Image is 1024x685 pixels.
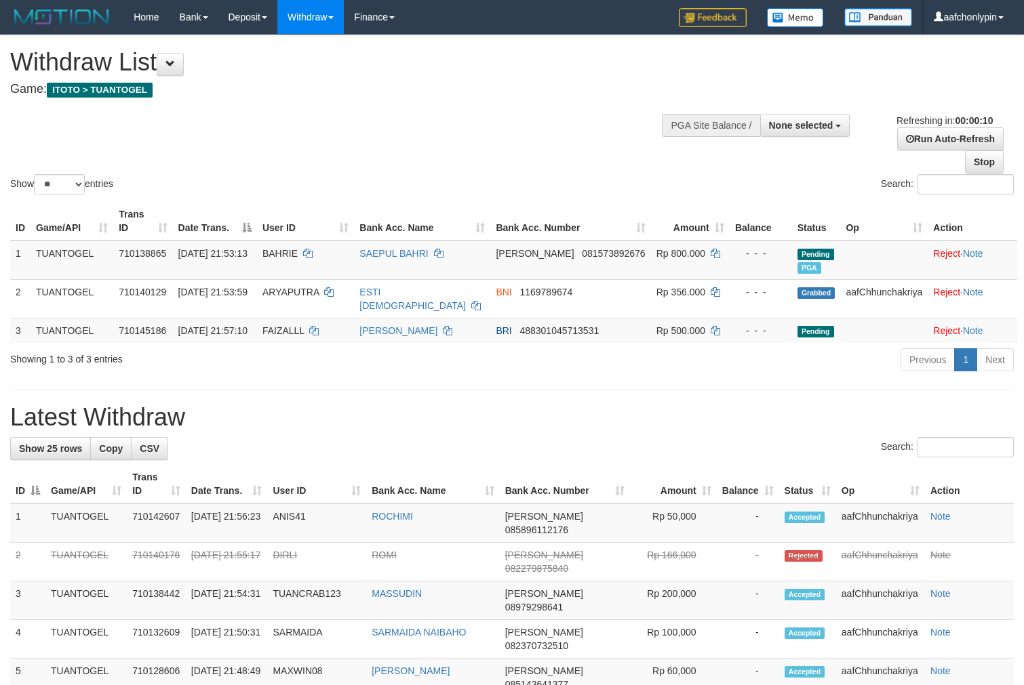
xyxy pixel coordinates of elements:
[930,549,951,560] a: Note
[10,620,45,659] td: 4
[186,543,268,581] td: [DATE] 21:55:17
[10,318,31,343] td: 3
[267,543,366,581] td: DIRLI
[963,287,983,297] a: Note
[760,114,850,137] button: None selected
[662,114,760,137] div: PGA Site Balance /
[119,325,166,336] span: 710145186
[505,511,583,522] span: [PERSON_NAME]
[19,443,82,454] span: Show 25 rows
[372,511,413,522] a: ROCHIMI
[630,465,717,503] th: Amount: activate to sort column ascending
[630,543,717,581] td: Rp 166,000
[840,279,928,318] td: aafChhunchakriya
[267,465,366,503] th: User ID: activate to sort column ascending
[785,589,825,600] span: Accepted
[928,241,1017,280] td: ·
[127,581,186,620] td: 710138442
[127,465,186,503] th: Trans ID: activate to sort column ascending
[977,348,1014,371] a: Next
[836,581,925,620] td: aafChhunchakriya
[881,174,1014,194] label: Search:
[630,581,717,620] td: Rp 200,000
[717,581,779,620] td: -
[119,248,166,259] span: 710138865
[496,325,511,336] span: BRI
[836,543,925,581] td: aafChhunchakriya
[10,7,113,27] img: MOTION_logo.png
[797,326,834,337] span: Pending
[119,287,166,297] span: 710140129
[897,127,1004,150] a: Run Auto-Refresh
[10,347,416,366] div: Showing 1 to 3 of 3 entries
[925,465,1014,503] th: Action
[901,348,955,371] a: Previous
[505,549,583,560] span: [PERSON_NAME]
[186,620,268,659] td: [DATE] 21:50:31
[656,248,705,259] span: Rp 800.000
[769,120,833,131] span: None selected
[257,202,354,241] th: User ID: activate to sort column ascending
[897,115,993,126] span: Refreshing in:
[933,325,960,336] a: Reject
[10,49,669,76] h1: Withdraw List
[47,83,153,98] span: ITOTO > TUANTOGEL
[930,511,951,522] a: Note
[767,8,824,27] img: Button%20Memo.svg
[31,241,113,280] td: TUANTOGEL
[928,202,1017,241] th: Action
[127,620,186,659] td: 710132609
[785,666,825,678] span: Accepted
[186,581,268,620] td: [DATE] 21:54:31
[717,503,779,543] td: -
[500,465,630,503] th: Bank Acc. Number: activate to sort column ascending
[785,627,825,639] span: Accepted
[582,248,645,259] span: Copy 081573892676 to clipboard
[963,248,983,259] a: Note
[505,524,568,535] span: Copy 085896112176 to clipboard
[178,287,248,297] span: [DATE] 21:53:59
[372,549,397,560] a: ROMI
[267,620,366,659] td: SARMAIDA
[10,581,45,620] td: 3
[963,325,983,336] a: Note
[933,248,960,259] a: Reject
[505,563,568,574] span: Copy 082279875840 to clipboard
[140,443,159,454] span: CSV
[186,503,268,543] td: [DATE] 21:56:23
[656,287,705,297] span: Rp 356.000
[10,202,31,241] th: ID
[785,550,823,562] span: Rejected
[836,503,925,543] td: aafChhunchakriya
[10,465,45,503] th: ID: activate to sort column descending
[90,437,132,460] a: Copy
[45,581,127,620] td: TUANTOGEL
[45,543,127,581] td: TUANTOGEL
[797,287,835,299] span: Grabbed
[836,465,925,503] th: Op: activate to sort column ascending
[496,287,511,297] span: BNI
[359,325,437,336] a: [PERSON_NAME]
[965,150,1004,173] a: Stop
[10,241,31,280] td: 1
[785,512,825,523] span: Accepted
[717,465,779,503] th: Balance: activate to sort column ascending
[173,202,257,241] th: Date Trans.: activate to sort column descending
[496,248,574,259] span: [PERSON_NAME]
[186,465,268,503] th: Date Trans.: activate to sort column ascending
[930,588,951,599] a: Note
[10,174,113,194] label: Show entries
[779,465,836,503] th: Status: activate to sort column ascending
[717,620,779,659] td: -
[354,202,490,241] th: Bank Acc. Name: activate to sort column ascending
[262,325,304,336] span: FAIZALLL
[31,202,113,241] th: Game/API: activate to sort column ascending
[519,287,572,297] span: Copy 1169789674 to clipboard
[717,543,779,581] td: -
[928,318,1017,343] td: ·
[836,620,925,659] td: aafChhunchakriya
[31,279,113,318] td: TUANTOGEL
[45,465,127,503] th: Game/API: activate to sort column ascending
[10,83,669,96] h4: Game:
[10,543,45,581] td: 2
